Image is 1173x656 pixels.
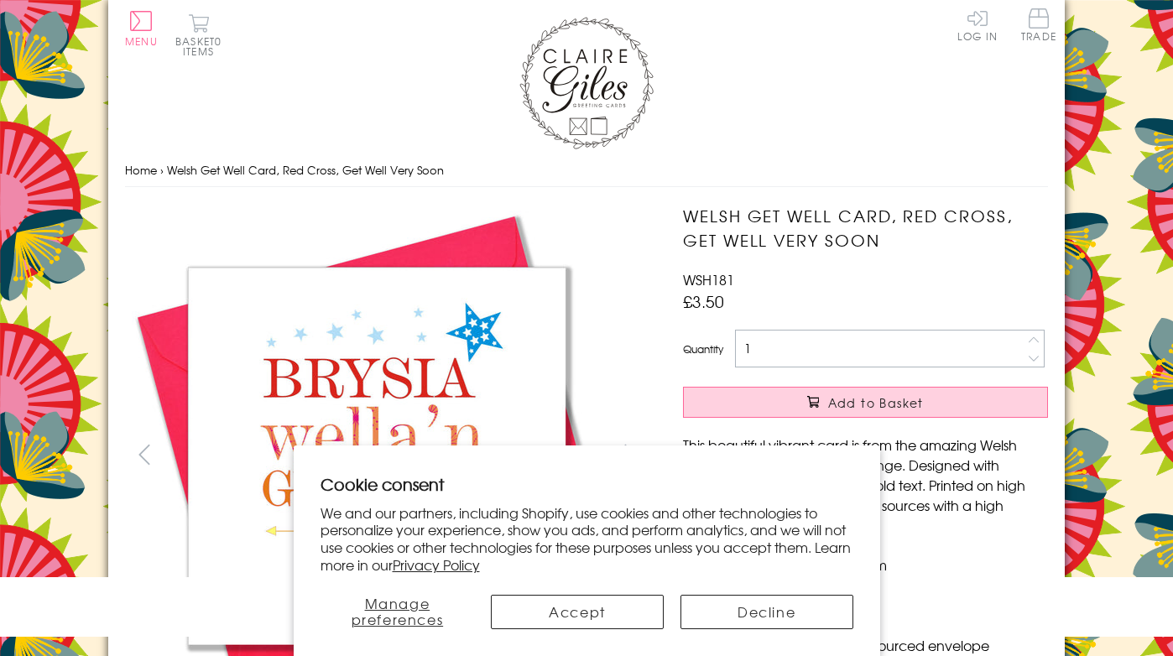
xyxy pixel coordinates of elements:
nav: breadcrumbs [125,154,1048,188]
button: Manage preferences [320,595,474,629]
span: 0 items [183,34,222,59]
span: Trade [1021,8,1056,41]
button: Menu [125,11,158,46]
button: next [612,435,649,473]
button: Basket0 items [175,13,222,56]
span: Manage preferences [352,593,444,629]
a: Log In [957,8,998,41]
span: Welsh Get Well Card, Red Cross, Get Well Very Soon [167,162,444,178]
span: £3.50 [683,289,724,313]
a: Trade [1021,8,1056,44]
h2: Cookie consent [321,472,853,496]
button: prev [125,435,163,473]
img: Claire Giles Greetings Cards [519,17,654,149]
label: Quantity [683,341,723,357]
span: Add to Basket [828,394,924,411]
a: Privacy Policy [393,554,480,575]
a: Home [125,162,157,178]
button: Add to Basket [683,387,1048,418]
button: Decline [680,595,853,629]
span: WSH181 [683,269,734,289]
h1: Welsh Get Well Card, Red Cross, Get Well Very Soon [683,204,1048,253]
span: Menu [125,34,158,49]
p: This beautiful vibrant card is from the amazing Welsh language 'Sherbet Sundae' range. Designed w... [683,435,1048,535]
span: › [160,162,164,178]
button: Accept [491,595,664,629]
p: We and our partners, including Shopify, use cookies and other technologies to personalize your ex... [321,504,853,574]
